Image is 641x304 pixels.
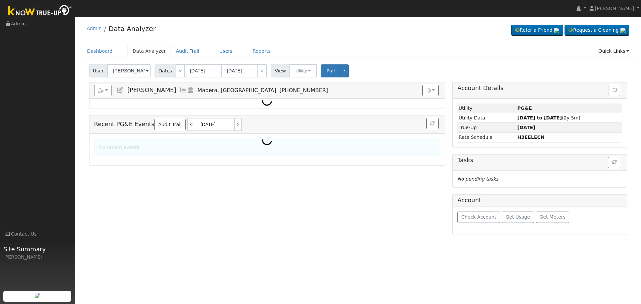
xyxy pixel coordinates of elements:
a: Refer a Friend [511,25,563,36]
a: Edit User (31089) [117,87,124,93]
span: User [89,64,108,77]
span: Get Usage [506,214,530,220]
button: Get Usage [502,212,534,223]
button: Refresh [608,157,620,168]
a: Quick Links [593,45,634,57]
span: View [271,64,290,77]
button: Issue History [609,85,620,96]
a: Multi-Series Graph [180,87,187,93]
strong: ID: 16925976, authorized: 06/03/25 [517,105,532,111]
a: < [187,118,195,131]
button: Get Meters [536,212,570,223]
strong: [DATE] to [DATE] [517,115,562,120]
a: Audit Trail [171,45,204,57]
span: [PERSON_NAME] [127,87,176,93]
span: Dates [155,64,176,77]
button: Pull [321,64,341,77]
a: Reports [248,45,276,57]
div: [PERSON_NAME] [3,254,71,261]
button: Utility [289,64,317,77]
h5: Tasks [457,157,622,164]
a: > [235,118,242,131]
td: Utility Data [457,113,516,123]
a: Admin [87,26,102,31]
h5: Recent PG&E Events [94,118,440,131]
a: > [257,64,267,77]
button: Check Account [457,212,500,223]
a: Audit Trail [154,119,185,130]
img: retrieve [620,28,626,33]
td: Rate Schedule [457,132,516,142]
span: (2y 5m) [517,115,581,120]
a: Data Analyzer [128,45,171,57]
td: True-Up [457,123,516,132]
span: [PERSON_NAME] [595,6,634,11]
h5: Account Details [457,85,622,92]
a: Dashboard [82,45,118,57]
a: Users [214,45,238,57]
span: Madera, [GEOGRAPHIC_DATA] [198,87,276,93]
span: Site Summary [3,245,71,254]
span: Pull [327,68,335,73]
span: [PHONE_NUMBER] [279,87,328,93]
input: Select a User [107,64,151,77]
strong: [DATE] [517,125,536,130]
span: Get Meters [540,214,566,220]
img: Know True-Up [5,4,75,19]
a: Data Analyzer [109,25,156,33]
td: Utility [457,103,516,113]
span: Check Account [461,214,496,220]
img: retrieve [35,293,40,298]
button: Refresh [426,118,439,129]
strong: V [517,134,545,140]
a: Login As (last 06/03/2025 12:30:54 PM) [187,87,194,93]
a: Request a Cleaning [565,25,629,36]
h5: Account [457,197,481,204]
a: < [176,64,185,77]
img: retrieve [554,28,559,33]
